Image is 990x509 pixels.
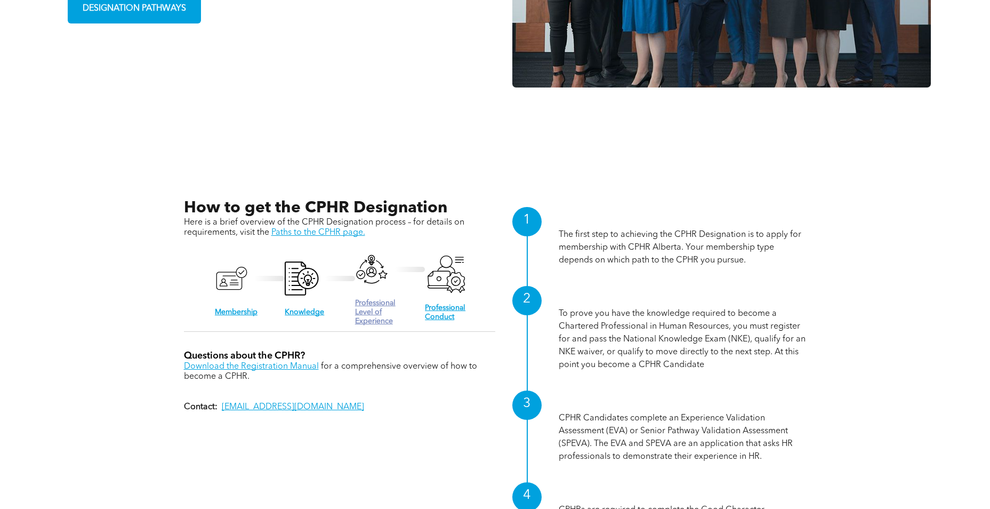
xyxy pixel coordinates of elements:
p: To prove you have the knowledge required to become a Chartered Professional in Human Resources, y... [559,307,807,371]
span: How to get the CPHR Designation [184,200,447,216]
p: The first step to achieving the CPHR Designation is to apply for membership with CPHR Alberta. Yo... [559,228,807,267]
a: Membership [215,308,257,316]
a: [EMAIL_ADDRESS][DOMAIN_NAME] [222,403,364,411]
h1: Professional Conduct [559,487,807,504]
a: Professional Level of Experience [355,299,396,325]
div: 2 [512,286,542,315]
p: CPHR Candidates complete an Experience Validation Assessment (EVA) or Senior Pathway Validation A... [559,412,807,463]
span: Here is a brief overview of the CPHR Designation process – for details on requirements, visit the [184,218,464,237]
div: 1 [512,207,542,236]
a: Download the Registration Manual [184,362,319,371]
strong: Contact: [184,403,218,411]
span: Questions about the CPHR? [184,351,305,361]
a: Paths to the CPHR page. [271,228,365,237]
a: Professional Conduct [425,304,465,321]
div: 3 [512,391,542,420]
a: Knowledge [285,308,324,316]
h1: Professional Level of Experience [559,395,807,412]
span: for a comprehensive overview of how to become a CPHR. [184,362,477,381]
h1: Membership [559,212,807,228]
h1: Knowledge [559,291,807,307]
